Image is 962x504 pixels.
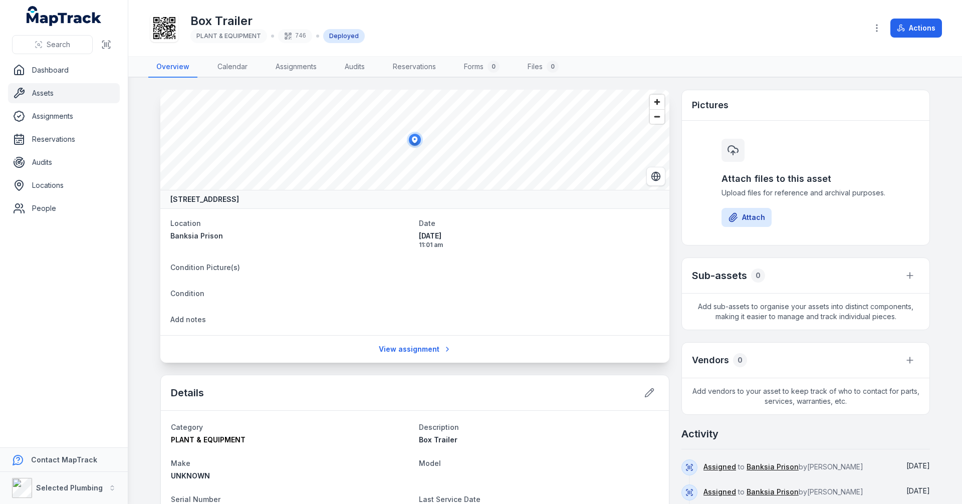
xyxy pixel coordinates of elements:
span: Model [419,459,441,467]
span: 11:01 am [419,241,659,249]
h2: Sub-assets [692,269,747,283]
div: 0 [751,269,765,283]
a: Forms0 [456,57,508,78]
a: Banksia Prison [747,462,799,472]
a: Banksia Prison [170,231,411,241]
h1: Box Trailer [190,13,365,29]
a: Reservations [8,129,120,149]
span: Box Trailer [419,435,457,444]
button: Zoom out [650,109,664,124]
h3: Vendors [692,353,729,367]
strong: Contact MapTrack [31,455,97,464]
strong: Selected Plumbing [36,483,103,492]
time: 8/28/2025, 11:01:06 AM [419,231,659,249]
span: Last Service Date [419,495,480,503]
div: 0 [488,61,500,73]
a: Assets [8,83,120,103]
span: Date [419,219,435,227]
span: Add notes [170,315,206,324]
span: Add vendors to your asset to keep track of who to contact for parts, services, warranties, etc. [682,378,929,414]
button: Actions [890,19,942,38]
span: [DATE] [906,486,930,495]
div: 746 [278,29,312,43]
a: Reservations [385,57,444,78]
span: [DATE] [906,461,930,470]
a: People [8,198,120,218]
h2: Activity [681,427,718,441]
button: Zoom in [650,95,664,109]
h3: Attach files to this asset [722,172,890,186]
span: Banksia Prison [170,231,223,240]
span: Condition Picture(s) [170,263,240,272]
canvas: Map [160,90,669,190]
button: Switch to Satellite View [646,167,665,186]
a: View assignment [372,340,458,359]
h3: Pictures [692,98,729,112]
div: Deployed [323,29,365,43]
time: 8/28/2025, 10:52:08 AM [906,486,930,495]
a: Assigned [703,462,736,472]
a: Audits [8,152,120,172]
span: Upload files for reference and archival purposes. [722,188,890,198]
a: Audits [337,57,373,78]
span: Serial Number [171,495,220,503]
time: 8/28/2025, 11:01:06 AM [906,461,930,470]
h2: Details [171,386,204,400]
strong: [STREET_ADDRESS] [170,194,239,204]
a: Assigned [703,487,736,497]
span: Make [171,459,190,467]
span: PLANT & EQUIPMENT [196,32,261,40]
span: Description [419,423,459,431]
span: Location [170,219,201,227]
a: Banksia Prison [747,487,799,497]
div: 0 [547,61,559,73]
span: [DATE] [419,231,659,241]
a: Calendar [209,57,256,78]
span: Search [47,40,70,50]
span: UNKNOWN [171,471,210,480]
span: to by [PERSON_NAME] [703,487,863,496]
div: 0 [733,353,747,367]
span: PLANT & EQUIPMENT [171,435,246,444]
a: Assignments [268,57,325,78]
span: Condition [170,289,204,298]
span: Add sub-assets to organise your assets into distinct components, making it easier to manage and t... [682,294,929,330]
a: Dashboard [8,60,120,80]
a: Locations [8,175,120,195]
a: Files0 [520,57,567,78]
span: to by [PERSON_NAME] [703,462,863,471]
button: Search [12,35,93,54]
span: Category [171,423,203,431]
a: Assignments [8,106,120,126]
a: Overview [148,57,197,78]
a: MapTrack [27,6,102,26]
button: Attach [722,208,772,227]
